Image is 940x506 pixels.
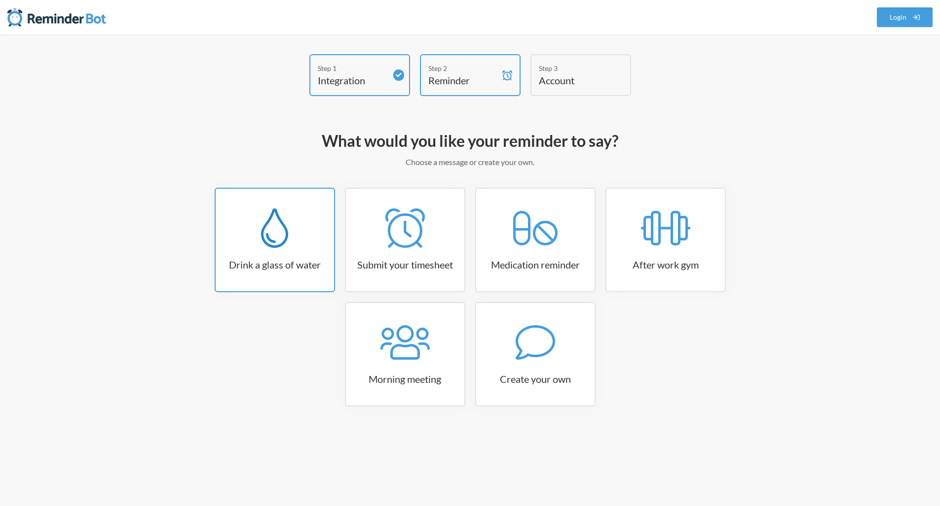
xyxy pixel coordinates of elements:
[428,73,497,87] h4: Reminder
[476,258,595,271] h3: Medication reminder
[216,258,334,271] h3: Drink a glass of water
[318,63,387,73] div: Step 1
[428,63,497,73] div: Step 2
[476,372,595,386] h3: Create your own
[877,7,933,27] a: Login
[184,131,756,151] h2: What would you like your reminder to say?
[318,73,387,87] h4: Integration
[606,258,725,271] h3: After work gym
[539,63,608,73] div: Step 3
[7,7,106,27] img: Reminder Bot
[346,258,464,271] h3: Submit your timesheet
[346,372,464,386] h3: Morning meeting
[539,73,608,87] h4: Account
[184,156,756,168] p: Choose a message or create your own.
